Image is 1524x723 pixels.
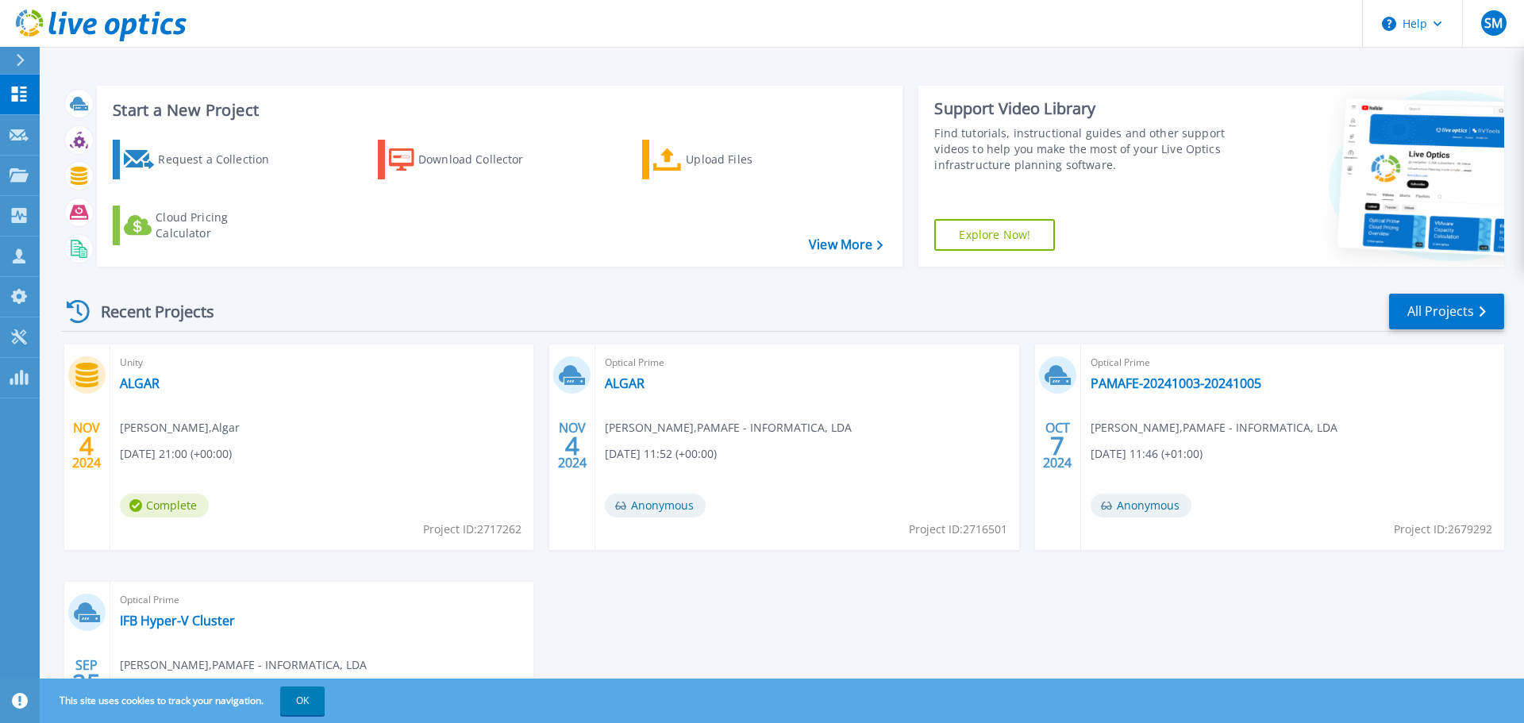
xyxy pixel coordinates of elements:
[120,375,160,391] a: ALGAR
[1091,375,1261,391] a: PAMAFE-20241003-20241005
[61,292,236,331] div: Recent Projects
[1091,354,1495,371] span: Optical Prime
[120,419,240,436] span: [PERSON_NAME] , Algar
[565,439,579,452] span: 4
[557,417,587,475] div: NOV 2024
[120,445,232,463] span: [DATE] 21:00 (+00:00)
[113,102,883,119] h3: Start a New Project
[934,125,1233,173] div: Find tutorials, instructional guides and other support videos to help you make the most of your L...
[605,419,852,436] span: [PERSON_NAME] , PAMAFE - INFORMATICA, LDA
[605,445,717,463] span: [DATE] 11:52 (+00:00)
[605,494,706,517] span: Anonymous
[423,521,521,538] span: Project ID: 2717262
[72,676,101,690] span: 25
[120,656,367,674] span: [PERSON_NAME] , PAMAFE - INFORMATICA, LDA
[1091,494,1191,517] span: Anonymous
[79,439,94,452] span: 4
[71,654,102,712] div: SEP 2024
[1484,17,1503,29] span: SM
[909,521,1007,538] span: Project ID: 2716501
[120,354,524,371] span: Unity
[1042,417,1072,475] div: OCT 2024
[71,417,102,475] div: NOV 2024
[934,98,1233,119] div: Support Video Library
[605,354,1009,371] span: Optical Prime
[934,219,1055,251] a: Explore Now!
[642,140,819,179] a: Upload Files
[120,613,235,629] a: IFB Hyper-V Cluster
[113,140,290,179] a: Request a Collection
[280,686,325,715] button: OK
[158,144,285,175] div: Request a Collection
[1389,294,1504,329] a: All Projects
[378,140,555,179] a: Download Collector
[120,494,209,517] span: Complete
[686,144,813,175] div: Upload Files
[605,375,645,391] a: ALGAR
[1091,419,1337,436] span: [PERSON_NAME] , PAMAFE - INFORMATICA, LDA
[1394,521,1492,538] span: Project ID: 2679292
[120,591,524,609] span: Optical Prime
[418,144,545,175] div: Download Collector
[809,237,883,252] a: View More
[1091,445,1203,463] span: [DATE] 11:46 (+01:00)
[44,686,325,715] span: This site uses cookies to track your navigation.
[1050,439,1064,452] span: 7
[156,210,283,241] div: Cloud Pricing Calculator
[113,206,290,245] a: Cloud Pricing Calculator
